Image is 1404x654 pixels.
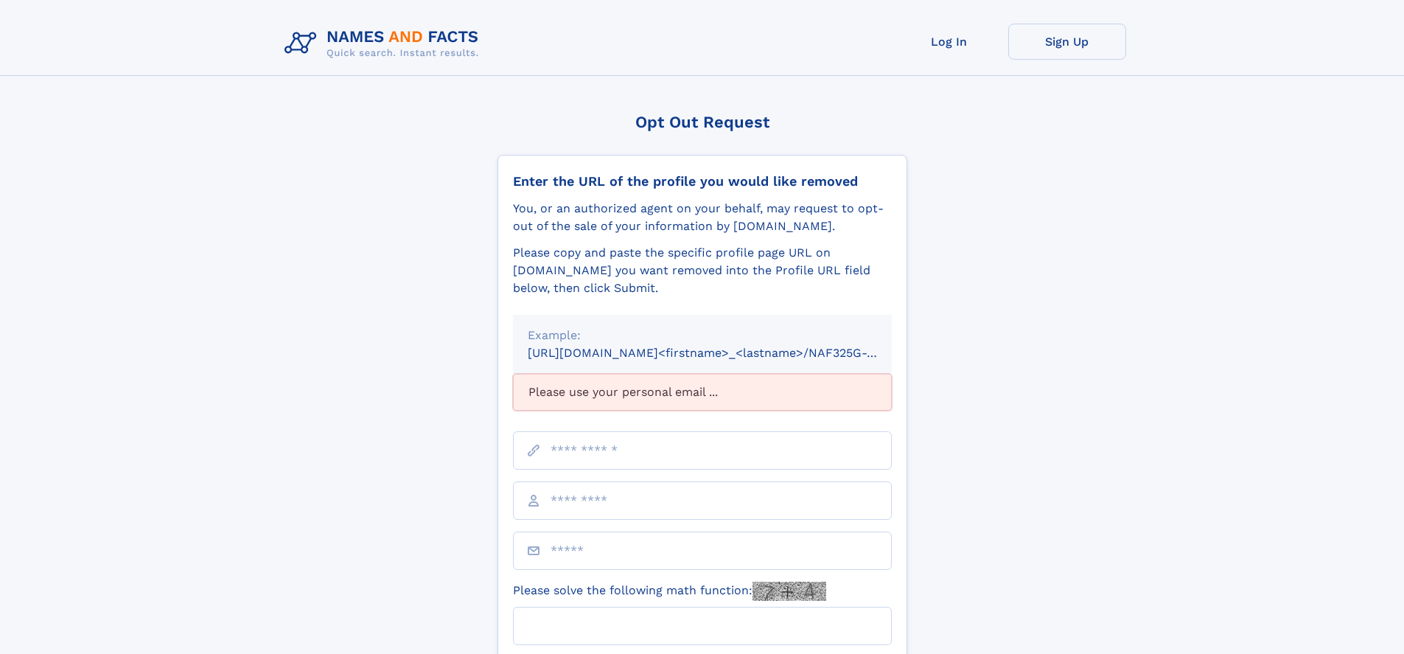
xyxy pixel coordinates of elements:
label: Please solve the following math function: [513,582,826,601]
a: Sign Up [1008,24,1126,60]
div: Please use your personal email ... [513,374,892,411]
div: You, or an authorized agent on your behalf, may request to opt-out of the sale of your informatio... [513,200,892,235]
div: Example: [528,327,877,344]
img: Logo Names and Facts [279,24,491,63]
div: Please copy and paste the specific profile page URL on [DOMAIN_NAME] you want removed into the Pr... [513,244,892,297]
small: [URL][DOMAIN_NAME]<firstname>_<lastname>/NAF325G-xxxxxxxx [528,346,920,360]
div: Opt Out Request [497,113,907,131]
a: Log In [890,24,1008,60]
div: Enter the URL of the profile you would like removed [513,173,892,189]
